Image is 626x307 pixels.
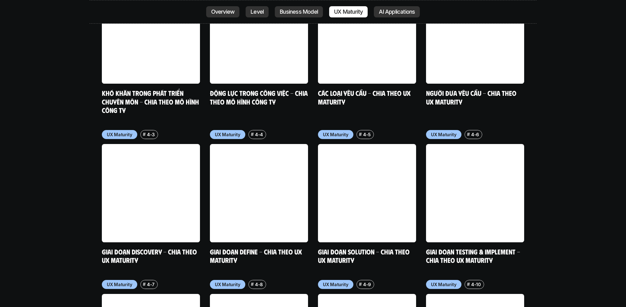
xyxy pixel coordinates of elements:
h6: # [467,132,470,137]
p: UX Maturity [215,131,240,138]
p: 4-10 [471,281,481,288]
p: 4-3 [147,131,155,138]
p: UX Maturity [431,281,456,288]
p: UX Maturity [107,281,132,288]
p: 4-4 [255,131,263,138]
h6: # [251,282,254,286]
p: UX Maturity [323,281,348,288]
a: Giai đoạn Solution - Chia theo UX Maturity [318,247,411,264]
a: Overview [206,6,240,17]
a: Khó khăn trong phát triển chuyên môn - Chia theo mô hình công ty [102,89,201,114]
p: 4-9 [363,281,371,288]
p: 4-7 [147,281,155,288]
h6: # [467,282,470,286]
a: Người đưa yêu cầu - Chia theo UX Maturity [426,89,518,106]
p: UX Maturity [107,131,132,138]
p: 4-6 [471,131,479,138]
h6: # [359,132,362,137]
h6: # [143,132,146,137]
p: UX Maturity [323,131,348,138]
h6: # [359,282,362,286]
p: UX Maturity [215,281,240,288]
a: Các loại yêu cầu - Chia theo UX Maturity [318,89,412,106]
p: 4-8 [255,281,263,288]
p: UX Maturity [431,131,456,138]
h6: # [251,132,254,137]
p: 4-5 [363,131,371,138]
h6: # [143,282,146,286]
a: Giai đoạn Discovery - Chia theo UX Maturity [102,247,198,264]
a: Giai đoạn Testing & Implement - Chia theo UX Maturity [426,247,522,264]
a: Động lực trong công việc - Chia theo mô hình công ty [210,89,309,106]
a: Giai đoạn Define - Chia theo UX Maturity [210,247,303,264]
